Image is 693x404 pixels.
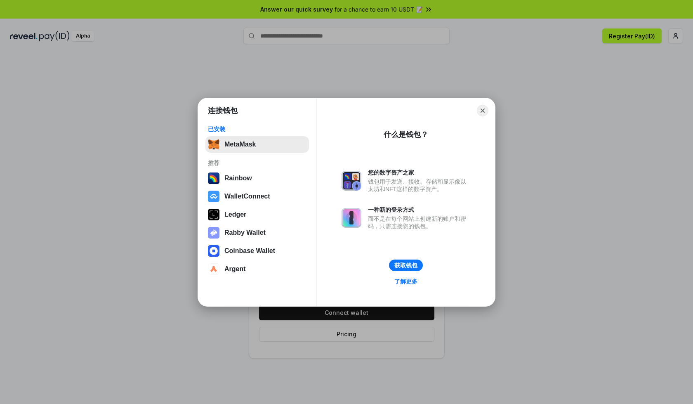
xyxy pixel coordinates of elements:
[205,224,309,241] button: Rabby Wallet
[208,245,219,257] img: svg+xml,%3Csvg%20width%3D%2228%22%20height%3D%2228%22%20viewBox%3D%220%200%2028%2028%22%20fill%3D...
[368,178,470,193] div: 钱包用于发送、接收、存储和显示像以太坊和NFT这样的数字资产。
[205,261,309,277] button: Argent
[394,262,417,269] div: 获取钱包
[205,188,309,205] button: WalletConnect
[208,139,219,150] img: svg+xml,%3Csvg%20fill%3D%22none%22%20height%3D%2233%22%20viewBox%3D%220%200%2035%2033%22%20width%...
[224,229,266,236] div: Rabby Wallet
[224,247,275,255] div: Coinbase Wallet
[384,130,428,139] div: 什么是钱包？
[208,209,219,220] img: svg+xml,%3Csvg%20xmlns%3D%22http%3A%2F%2Fwww.w3.org%2F2000%2Fsvg%22%20width%3D%2228%22%20height%3...
[224,175,252,182] div: Rainbow
[368,169,470,176] div: 您的数字资产之家
[368,215,470,230] div: 而不是在每个网站上创建新的账户和密码，只需连接您的钱包。
[208,227,219,239] img: svg+xml,%3Csvg%20xmlns%3D%22http%3A%2F%2Fwww.w3.org%2F2000%2Fsvg%22%20fill%3D%22none%22%20viewBox...
[205,206,309,223] button: Ledger
[208,191,219,202] img: svg+xml,%3Csvg%20width%3D%2228%22%20height%3D%2228%22%20viewBox%3D%220%200%2028%2028%22%20fill%3D...
[389,276,422,287] a: 了解更多
[224,141,256,148] div: MetaMask
[368,206,470,213] div: 一种新的登录方式
[208,106,238,116] h1: 连接钱包
[477,105,488,116] button: Close
[205,243,309,259] button: Coinbase Wallet
[389,260,423,271] button: 获取钱包
[394,278,417,285] div: 了解更多
[208,172,219,184] img: svg+xml,%3Csvg%20width%3D%22120%22%20height%3D%22120%22%20viewBox%3D%220%200%20120%20120%22%20fil...
[224,265,246,273] div: Argent
[208,125,306,133] div: 已安装
[205,170,309,187] button: Rainbow
[224,211,246,218] div: Ledger
[342,171,361,191] img: svg+xml,%3Csvg%20xmlns%3D%22http%3A%2F%2Fwww.w3.org%2F2000%2Fsvg%22%20fill%3D%22none%22%20viewBox...
[205,136,309,153] button: MetaMask
[342,208,361,228] img: svg+xml,%3Csvg%20xmlns%3D%22http%3A%2F%2Fwww.w3.org%2F2000%2Fsvg%22%20fill%3D%22none%22%20viewBox...
[208,159,306,167] div: 推荐
[224,193,270,200] div: WalletConnect
[208,263,219,275] img: svg+xml,%3Csvg%20width%3D%2228%22%20height%3D%2228%22%20viewBox%3D%220%200%2028%2028%22%20fill%3D...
